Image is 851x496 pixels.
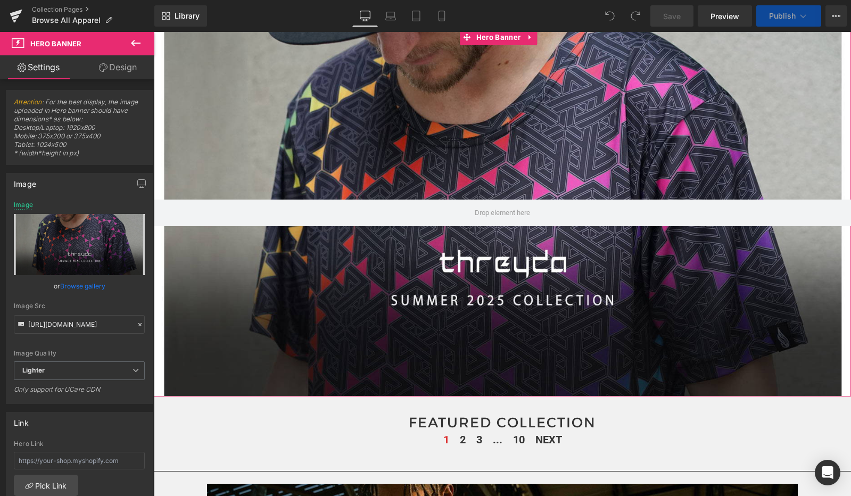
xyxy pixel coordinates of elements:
[339,401,349,415] span: ...
[710,11,739,22] span: Preview
[359,401,371,415] span: 10
[14,475,78,496] a: Pick Link
[756,5,821,27] button: Publish
[323,401,328,415] span: 3
[32,5,154,14] a: Collection Pages
[815,460,840,485] div: Open Intercom Messenger
[14,412,29,427] div: Link
[352,5,378,27] a: Desktop
[154,5,207,27] a: New Library
[663,11,681,22] span: Save
[290,401,295,415] span: 1
[14,98,42,106] a: Attention
[60,277,105,295] a: Browse gallery
[30,39,81,48] span: Hero Banner
[14,302,145,310] div: Image Src
[14,173,36,188] div: Image
[769,12,796,20] span: Publish
[599,5,621,27] button: Undo
[14,385,145,401] div: Only support for UCare CDN
[403,5,429,27] a: Tablet
[14,315,145,334] input: Link
[14,350,145,357] div: Image Quality
[14,280,145,292] div: or
[32,16,101,24] span: Browse All Apparel
[698,5,752,27] a: Preview
[79,55,156,79] a: Design
[22,366,45,374] b: Lighter
[14,440,145,448] div: Hero Link
[14,98,145,164] span: : For the best display, the image uploaded in Hero banner should have dimensions* as below: Deskt...
[378,5,403,27] a: Laptop
[14,201,33,209] div: Image
[175,11,200,21] span: Library
[306,401,312,415] span: 2
[14,452,145,469] input: https://your-shop.myshopify.com
[382,401,408,415] span: NEXT
[625,5,646,27] button: Redo
[825,5,847,27] button: More
[429,5,455,27] a: Mobile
